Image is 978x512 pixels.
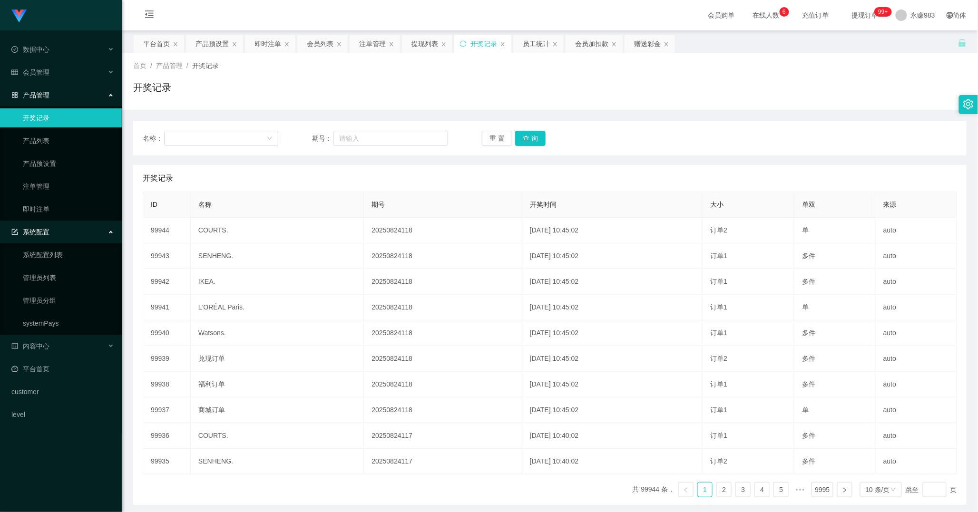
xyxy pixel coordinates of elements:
[710,432,727,439] span: 订单1
[611,41,617,47] i: 图标: close
[11,343,18,349] i: 图标: profile
[522,269,703,295] td: [DATE] 10:45:02
[837,482,852,497] li: 下一页
[792,482,808,497] span: •••
[876,269,957,295] td: auto
[133,0,166,31] i: 图标: menu-fold
[522,397,703,423] td: [DATE] 10:45:02
[697,482,713,497] li: 1
[874,7,891,17] sup: 185
[876,397,957,423] td: auto
[191,218,364,243] td: COURTS.
[364,449,522,474] td: 20250824117
[876,372,957,397] td: auto
[11,91,49,99] span: 产品管理
[191,372,364,397] td: 福利订单
[364,269,522,295] td: 20250824118
[710,329,727,337] span: 订单1
[906,482,957,497] div: 跳至 页
[710,303,727,311] span: 订单1
[143,173,173,184] span: 开奖记录
[23,131,114,150] a: 产品列表
[698,483,712,497] a: 1
[133,62,147,69] span: 首页
[522,295,703,320] td: [DATE] 10:45:02
[710,380,727,388] span: 订单1
[748,12,784,19] span: 在线人数
[11,229,18,235] i: 图标: form
[143,346,191,372] td: 99939
[634,35,661,53] div: 赠送彩金
[23,177,114,196] a: 注单管理
[710,457,727,465] span: 订单2
[11,92,18,98] i: 图标: appstore-o
[876,320,957,346] td: auto
[23,314,114,333] a: systemPays
[191,269,364,295] td: IKEA.
[11,69,18,76] i: 图标: table
[633,482,675,497] li: 共 99944 条，
[710,201,724,208] span: 大小
[143,397,191,423] td: 99937
[411,35,438,53] div: 提现列表
[802,278,815,285] span: 多件
[284,41,290,47] i: 图标: close
[11,46,49,53] span: 数据中心
[11,359,114,378] a: 图标: dashboard平台首页
[191,295,364,320] td: L'ORÉAL Paris.
[11,228,49,236] span: 系统配置
[876,218,957,243] td: auto
[710,355,727,362] span: 订单2
[364,320,522,346] td: 20250824118
[802,406,809,414] span: 单
[522,346,703,372] td: [DATE] 10:45:02
[151,201,157,208] span: ID
[191,243,364,269] td: SENHENG.
[143,320,191,346] td: 99940
[11,10,27,23] img: logo.9652507e.png
[23,268,114,287] a: 管理员列表
[522,243,703,269] td: [DATE] 10:45:02
[364,423,522,449] td: 20250824117
[191,320,364,346] td: Watsons.
[133,80,171,95] h1: 开奖记录
[191,397,364,423] td: 商城订单
[802,380,815,388] span: 多件
[522,449,703,474] td: [DATE] 10:40:02
[522,372,703,397] td: [DATE] 10:45:02
[802,252,815,260] span: 多件
[364,218,522,243] td: 20250824118
[143,35,170,53] div: 平台首页
[958,39,967,47] i: 图标: unlock
[23,154,114,173] a: 产品预设置
[11,405,114,424] a: level
[336,41,342,47] i: 图标: close
[11,342,49,350] span: 内容中心
[552,41,558,47] i: 图标: close
[143,423,191,449] td: 99936
[773,482,789,497] li: 5
[143,372,191,397] td: 99938
[947,12,953,19] i: 图标: global
[782,7,786,17] p: 6
[754,482,770,497] li: 4
[191,423,364,449] td: COURTS.
[11,68,49,76] span: 会员管理
[792,482,808,497] li: 向后 5 页
[678,482,694,497] li: 上一页
[186,62,188,69] span: /
[191,449,364,474] td: SENHENG.
[798,12,834,19] span: 充值订单
[735,482,751,497] li: 3
[522,320,703,346] td: [DATE] 10:45:02
[883,201,897,208] span: 来源
[802,226,809,234] span: 单
[232,41,237,47] i: 图标: close
[876,449,957,474] td: auto
[812,482,833,497] li: 9995
[191,346,364,372] td: 兑现订单
[876,243,957,269] td: auto
[522,423,703,449] td: [DATE] 10:40:02
[254,35,281,53] div: 即时注单
[736,483,750,497] a: 3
